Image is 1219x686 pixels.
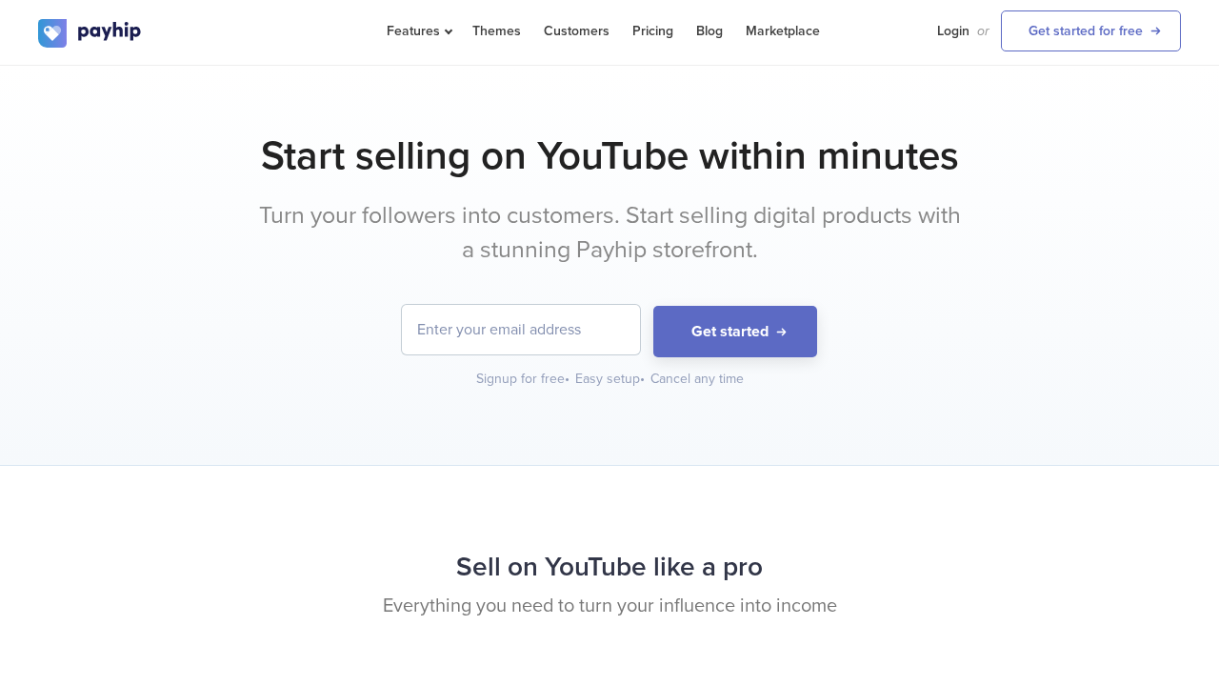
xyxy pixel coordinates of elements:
span: • [565,371,570,387]
p: Turn your followers into customers. Start selling digital products with a stunning Payhip storefr... [252,199,967,267]
div: Cancel any time [650,370,744,389]
button: Get started [653,306,817,358]
img: logo.svg [38,19,143,48]
input: Enter your email address [402,305,640,354]
h1: Start selling on YouTube within minutes [38,132,1181,180]
p: Everything you need to turn your influence into income [38,593,1181,620]
div: Easy setup [575,370,647,389]
a: Get started for free [1001,10,1181,51]
div: Signup for free [476,370,571,389]
span: Features [387,23,450,39]
h2: Sell on YouTube like a pro [38,542,1181,593]
span: • [640,371,645,387]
